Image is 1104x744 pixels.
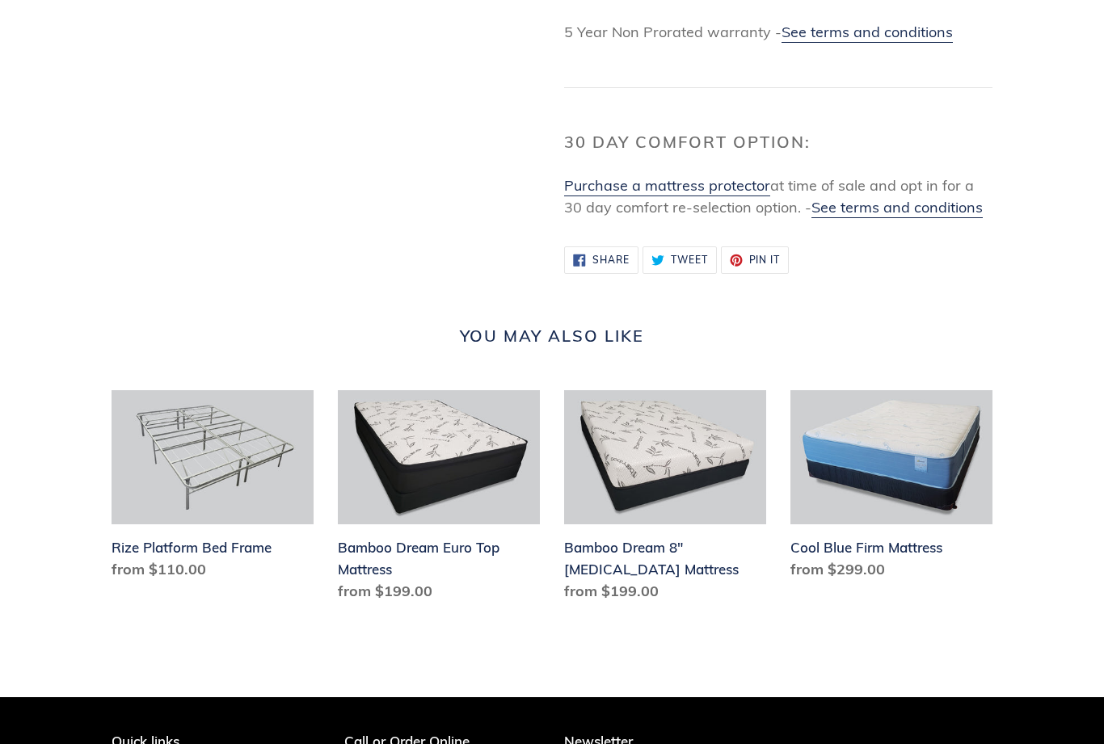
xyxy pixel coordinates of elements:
[671,255,708,265] span: Tweet
[592,255,630,265] span: Share
[564,174,992,218] p: at time of sale and opt in for a 30 day comfort re-selection option. -
[749,255,781,265] span: Pin it
[790,390,992,587] a: Cool Blue Firm Mattress
[112,326,992,346] h2: You may also like
[564,132,992,152] h2: 30 Day Comfort Option:
[564,21,992,43] p: 5 Year Non Prorated warranty -
[112,390,314,587] a: Rize Platform Bed Frame
[564,390,766,609] a: Bamboo Dream 8" Memory Foam Mattress
[811,198,983,218] a: See terms and conditions
[782,23,953,43] a: See terms and conditions
[338,390,540,609] a: Bamboo Dream Euro Top Mattress
[564,176,770,196] a: Purchase a mattress protector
